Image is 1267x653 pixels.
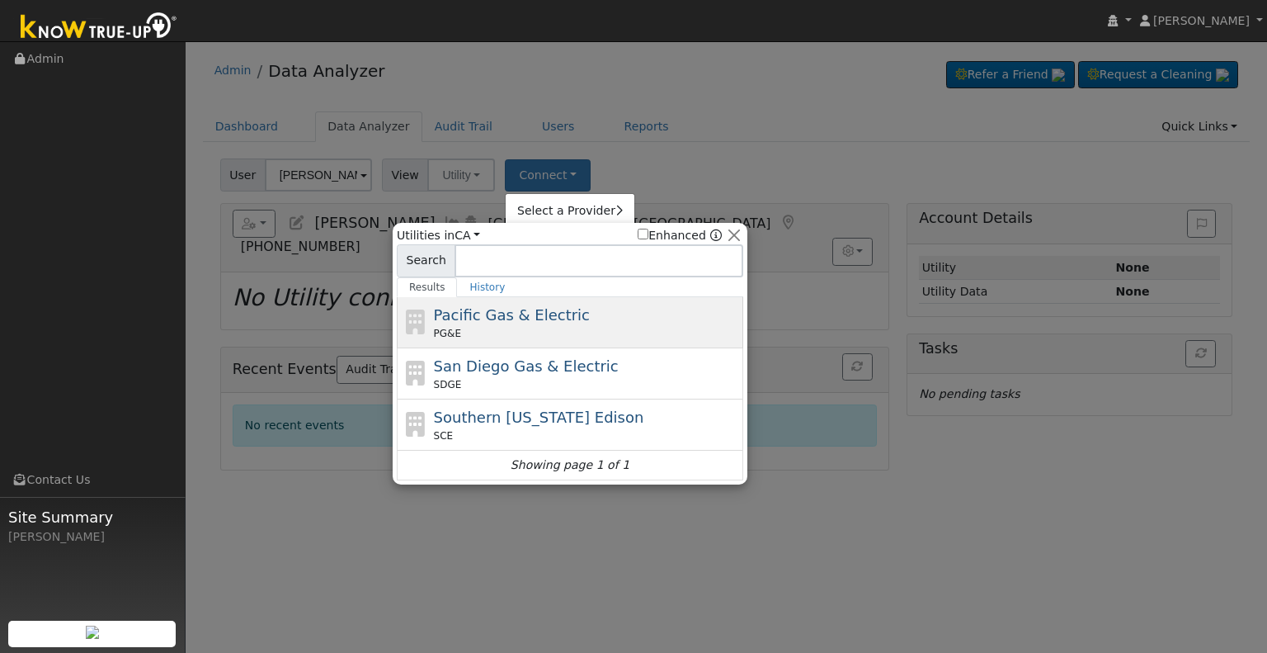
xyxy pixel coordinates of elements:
span: Pacific Gas & Electric [434,306,590,324]
div: [PERSON_NAME] [8,528,177,546]
span: Southern [US_STATE] Edison [434,409,644,426]
span: SCE [434,428,454,443]
span: San Diego Gas & Electric [434,357,619,375]
a: Select a Provider [506,200,634,223]
a: History [457,277,517,297]
a: Enhanced Providers [710,229,722,242]
img: retrieve [86,626,99,639]
span: SDGE [434,377,462,392]
span: [PERSON_NAME] [1153,14,1250,27]
span: Utilities in [397,227,480,244]
a: Results [397,277,458,297]
span: Site Summary [8,506,177,528]
img: Know True-Up [12,9,186,46]
input: Enhanced [638,229,648,239]
span: Search [397,244,455,277]
span: PG&E [434,326,461,341]
a: CA [455,229,480,242]
span: Show enhanced providers [638,227,722,244]
i: Showing page 1 of 1 [511,457,629,474]
label: Enhanced [638,227,706,244]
